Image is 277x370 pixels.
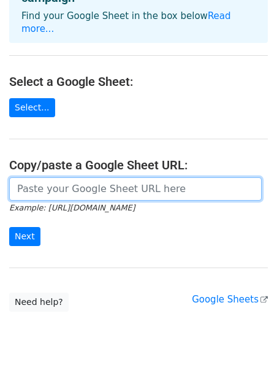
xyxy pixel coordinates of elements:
[9,227,40,246] input: Next
[9,74,268,89] h4: Select a Google Sheet:
[9,158,268,172] h4: Copy/paste a Google Sheet URL:
[9,177,262,201] input: Paste your Google Sheet URL here
[21,10,231,34] a: Read more...
[192,294,268,305] a: Google Sheets
[21,10,256,36] p: Find your Google Sheet in the box below
[9,98,55,117] a: Select...
[9,203,135,212] small: Example: [URL][DOMAIN_NAME]
[9,293,69,312] a: Need help?
[216,311,277,370] iframe: Chat Widget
